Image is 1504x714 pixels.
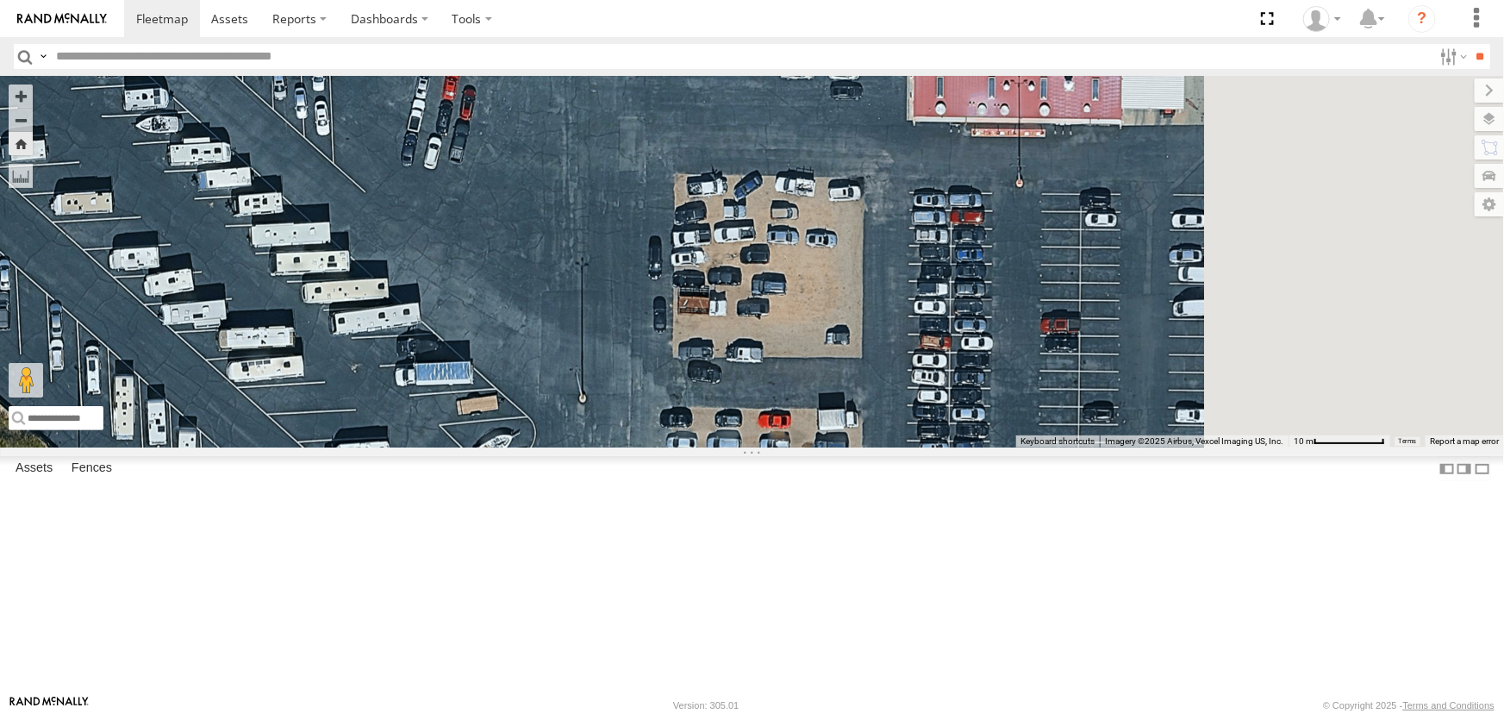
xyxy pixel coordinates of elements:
[1474,456,1491,481] label: Hide Summary Table
[9,164,33,188] label: Measure
[1399,437,1417,444] a: Terms
[1430,436,1499,446] a: Report a map error
[9,363,43,398] button: Drag Pegman onto the map to open Street View
[17,13,107,25] img: rand-logo.svg
[1475,192,1504,216] label: Map Settings
[1105,436,1283,446] span: Imagery ©2025 Airbus, Vexcel Imaging US, Inc.
[1289,435,1390,448] button: Map Scale: 10 m per 79 pixels
[36,44,50,69] label: Search Query
[9,85,33,108] button: Zoom in
[673,700,739,711] div: Version: 305.01
[1297,6,1347,32] div: Jason Ham
[1403,700,1495,711] a: Terms and Conditions
[9,697,89,714] a: Visit our Website
[1294,436,1314,446] span: 10 m
[9,132,33,155] button: Zoom Home
[1408,5,1436,33] i: ?
[1456,456,1473,481] label: Dock Summary Table to the Right
[1438,456,1456,481] label: Dock Summary Table to the Left
[63,457,121,481] label: Fences
[9,108,33,132] button: Zoom out
[1323,700,1495,711] div: © Copyright 2025 -
[1020,435,1095,448] button: Keyboard shortcuts
[7,457,61,481] label: Assets
[1433,44,1470,69] label: Search Filter Options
